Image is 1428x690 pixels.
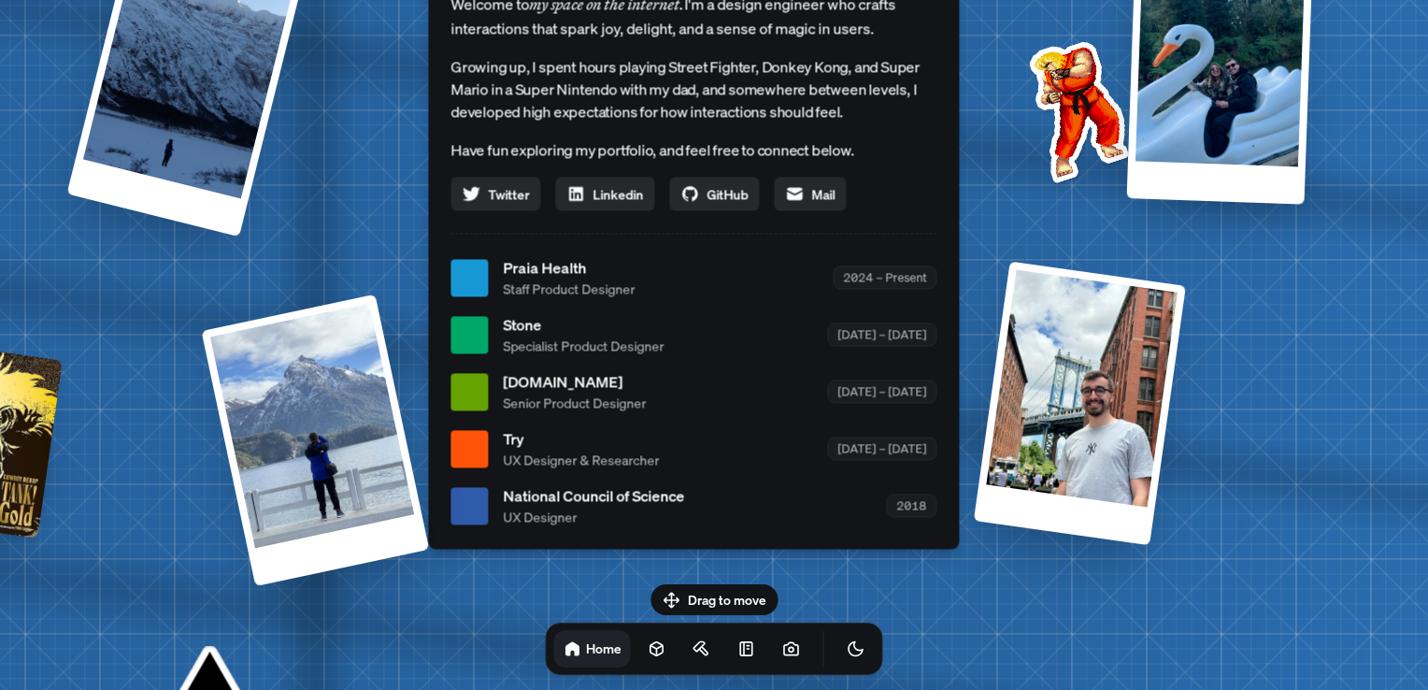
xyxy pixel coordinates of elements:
span: Specialist Product Designer [503,336,664,355]
span: UX Designer [503,507,684,526]
p: Growing up, I spent hours playing Street Fighter, Donkey Kong, and Super Mario in a Super Nintend... [450,55,936,122]
img: Profile example [981,14,1170,203]
p: Have fun exploring my portfolio, and feel free to connect below. [450,137,936,162]
div: 2018 [886,494,936,517]
span: National Council of Science [503,484,684,507]
div: [DATE] – [DATE] [827,323,936,346]
div: [DATE] – [DATE] [827,380,936,403]
span: [DOMAIN_NAME] [503,370,646,393]
span: GitHub [707,184,748,204]
span: Praia Health [503,256,635,279]
div: [DATE] – [DATE] [827,437,936,460]
button: Toggle Theme [837,630,875,668]
span: Stone [503,313,664,336]
h1: Home [586,640,621,657]
span: Try [503,427,659,450]
span: Mail [811,184,835,204]
span: Senior Product Designer [503,393,646,412]
a: Linkedin [555,177,654,210]
span: Twitter [488,184,529,204]
div: 2024 – Present [833,266,936,289]
span: Linkedin [593,184,643,204]
a: Twitter [450,177,540,210]
a: GitHub [669,177,759,210]
span: Staff Product Designer [503,279,635,298]
a: Home [554,630,631,668]
span: UX Designer & Researcher [503,450,659,469]
a: Mail [774,177,846,210]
